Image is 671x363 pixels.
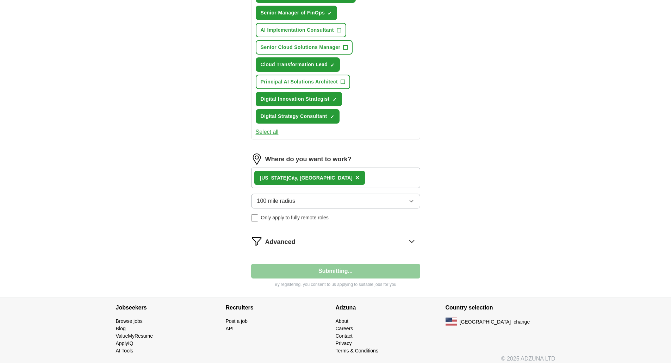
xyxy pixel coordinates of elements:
[261,78,338,86] span: Principal AI Solutions Architect
[256,57,340,72] button: Cloud Transformation Lead✓
[330,62,335,68] span: ✓
[261,113,327,120] span: Digital Strategy Consultant
[251,281,420,288] p: By registering, you consent to us applying to suitable jobs for you
[116,340,133,346] a: ApplyIQ
[514,318,530,326] button: change
[261,44,341,51] span: Senior Cloud Solutions Manager
[257,197,296,205] span: 100 mile radius
[251,264,420,278] button: Submitting...
[260,175,288,181] strong: [US_STATE]
[116,326,126,331] a: Blog
[261,9,325,17] span: Senior Manager of FinOps
[328,11,332,16] span: ✓
[256,40,353,55] button: Senior Cloud Solutions Manager
[256,128,279,136] button: Select all
[446,298,555,318] h4: Country selection
[333,97,337,102] span: ✓
[336,326,353,331] a: Careers
[226,326,234,331] a: API
[116,348,133,353] a: AI Tools
[261,214,329,221] span: Only apply to fully remote roles
[336,340,352,346] a: Privacy
[256,109,340,124] button: Digital Strategy Consultant✓
[256,75,350,89] button: Principal AI Solutions Architect
[355,173,360,183] button: ×
[336,333,353,339] a: Contact
[256,92,342,106] button: Digital Innovation Strategist✓
[260,174,353,182] div: City, [GEOGRAPHIC_DATA]
[261,95,330,103] span: Digital Innovation Strategist
[256,6,337,20] button: Senior Manager of FinOps✓
[116,318,143,324] a: Browse jobs
[251,194,420,208] button: 100 mile radius
[226,318,248,324] a: Post a job
[261,61,328,68] span: Cloud Transformation Lead
[251,154,262,165] img: location.png
[336,318,349,324] a: About
[355,174,360,181] span: ×
[256,23,346,37] button: AI Implementation Consultant
[251,214,258,221] input: Only apply to fully remote roles
[265,237,296,247] span: Advanced
[251,236,262,247] img: filter
[265,155,352,164] label: Where do you want to work?
[116,333,153,339] a: ValueMyResume
[336,348,378,353] a: Terms & Conditions
[261,26,334,34] span: AI Implementation Consultant
[446,318,457,326] img: US flag
[460,318,511,326] span: [GEOGRAPHIC_DATA]
[330,114,334,120] span: ✓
